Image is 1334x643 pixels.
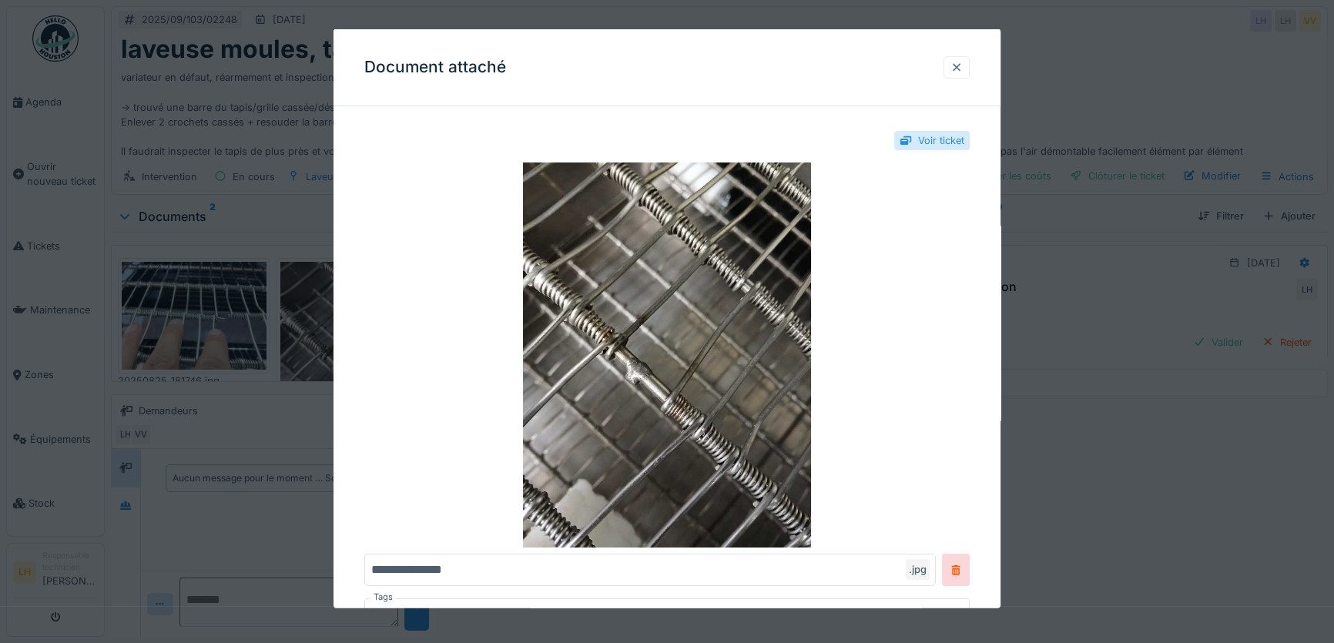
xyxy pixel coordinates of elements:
label: Tags [370,591,396,604]
div: Sélection [371,605,441,622]
h3: Document attaché [364,58,506,77]
div: .jpg [906,559,930,580]
img: 826dad52-923d-45e8-ae31-97b9ac34501e-20250825_185106.jpg [364,162,970,548]
div: Voir ticket [918,133,964,148]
